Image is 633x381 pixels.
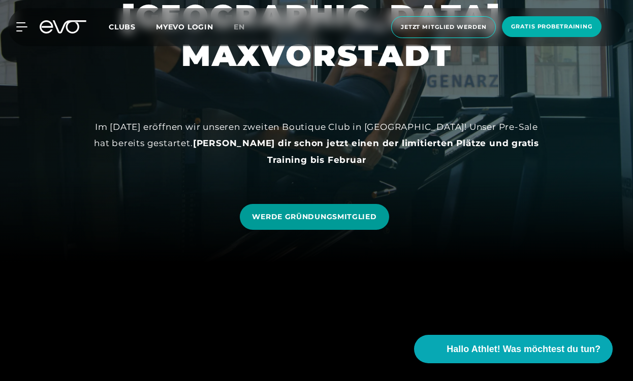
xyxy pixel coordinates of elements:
a: Clubs [109,22,156,31]
a: Gratis Probetraining [499,16,605,38]
div: Im [DATE] eröffnen wir unseren zweiten Boutique Club in [GEOGRAPHIC_DATA]! Unser Pre-Sale hat ber... [88,119,545,168]
span: Clubs [109,22,136,31]
span: en [234,22,245,31]
a: Jetzt Mitglied werden [388,16,499,38]
strong: [PERSON_NAME] dir schon jetzt einen der limitierten Plätze und gratis Training bis Februar [193,138,539,164]
a: WERDE GRÜNDUNGSMITGLIED [240,204,389,230]
button: Hallo Athlet! Was möchtest du tun? [414,335,613,363]
span: WERDE GRÜNDUNGSMITGLIED [252,212,376,222]
a: en [234,21,257,33]
span: Jetzt Mitglied werden [401,23,486,31]
span: Gratis Probetraining [511,22,592,31]
span: Hallo Athlet! Was möchtest du tun? [447,342,600,356]
a: MYEVO LOGIN [156,22,213,31]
